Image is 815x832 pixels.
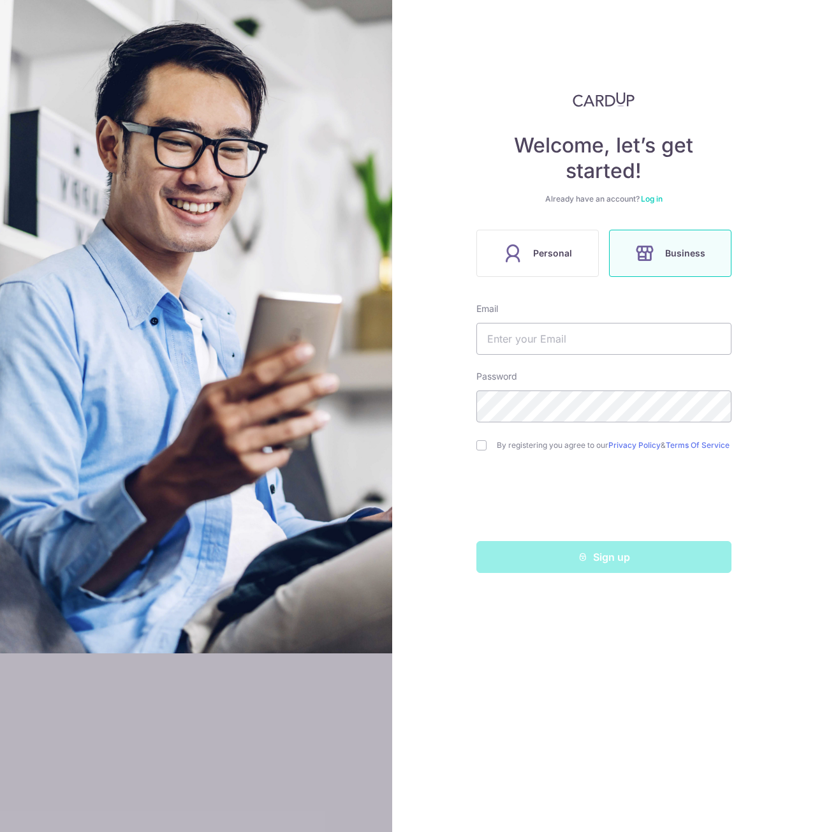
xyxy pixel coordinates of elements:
[666,440,730,450] a: Terms Of Service
[476,133,731,184] h4: Welcome, let’s get started!
[471,230,604,277] a: Personal
[533,246,572,261] span: Personal
[507,476,701,526] iframe: reCAPTCHA
[476,370,517,383] label: Password
[476,323,731,355] input: Enter your Email
[476,194,731,204] div: Already have an account?
[476,302,498,315] label: Email
[497,440,731,450] label: By registering you agree to our &
[604,230,737,277] a: Business
[665,246,705,261] span: Business
[641,194,663,204] a: Log in
[573,92,635,107] img: CardUp Logo
[608,440,661,450] a: Privacy Policy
